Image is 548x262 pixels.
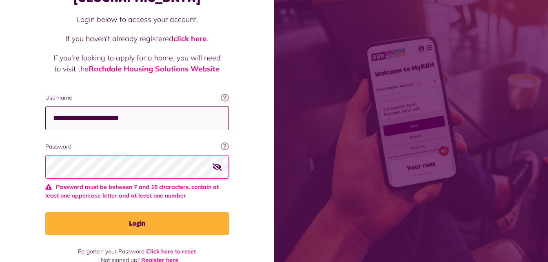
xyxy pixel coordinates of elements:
p: If you're looking to apply for a home, you will need to visit the [53,52,221,74]
a: click here [173,34,206,43]
label: Password [45,142,229,151]
label: Username [45,93,229,102]
a: Rochdale Housing Solutions Website [89,64,220,73]
a: Click here to reset [146,248,196,255]
span: Password must be between 7 and 16 characters, contain at least one uppercase letter and at least ... [45,183,229,200]
p: Login below to access your account. [53,14,221,25]
p: If you haven't already registered . [53,33,221,44]
span: Forgotten your Password [78,248,144,255]
button: Login [45,212,229,235]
